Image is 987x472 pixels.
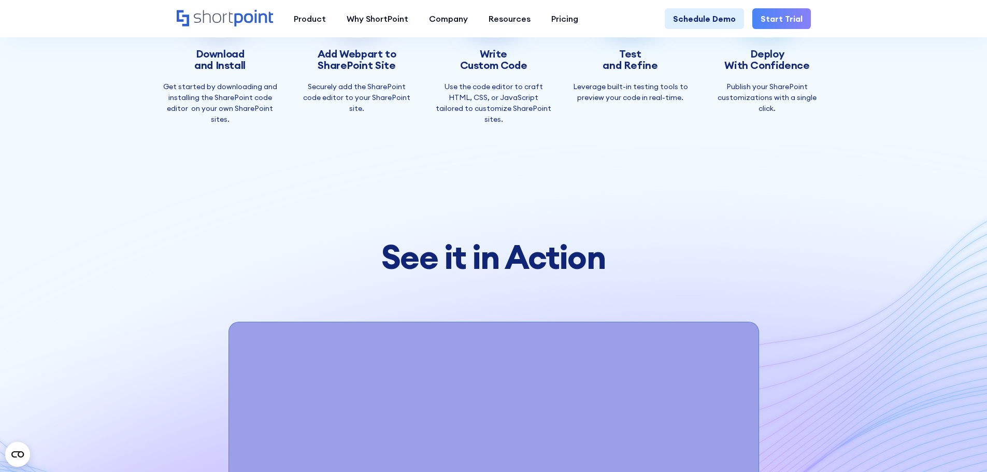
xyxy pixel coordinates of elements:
div: Company [429,12,468,25]
p: Securely add the SharePoint code editor to your SharePoint site. [299,81,415,114]
div: Why ShortPoint [347,12,408,25]
p: Use the code editor to craft HTML, CSS, or JavaScript tailored to customize SharePoint sites. [436,81,552,125]
a: Company [419,8,478,29]
h3: Download and Install [194,48,246,71]
a: Resources [478,8,541,29]
h3: Deploy With Confidence [724,48,809,71]
a: Pricing [541,8,589,29]
div: Pricing [551,12,578,25]
p: Leverage built-in testing tools to preview your code in real-time. [573,81,689,103]
h2: See it in Action [228,239,759,275]
button: Open CMP widget [5,442,30,467]
a: Schedule Demo [665,8,744,29]
a: Start Trial [752,8,811,29]
h3: Add Webpart to SharePoint Site [318,48,396,71]
a: Home [177,10,273,27]
iframe: Chat Widget [800,352,987,472]
h3: Write Custom Code [460,48,527,71]
p: Publish your SharePoint customizations with a single click. [709,81,825,114]
div: Product [294,12,326,25]
h3: Test and Refine [603,48,657,71]
a: Product [283,8,336,29]
p: Get started by downloading and installing the SharePoint code editor on your own SharePoint sites. [162,81,278,125]
a: Why ShortPoint [336,8,419,29]
div: Resources [489,12,531,25]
